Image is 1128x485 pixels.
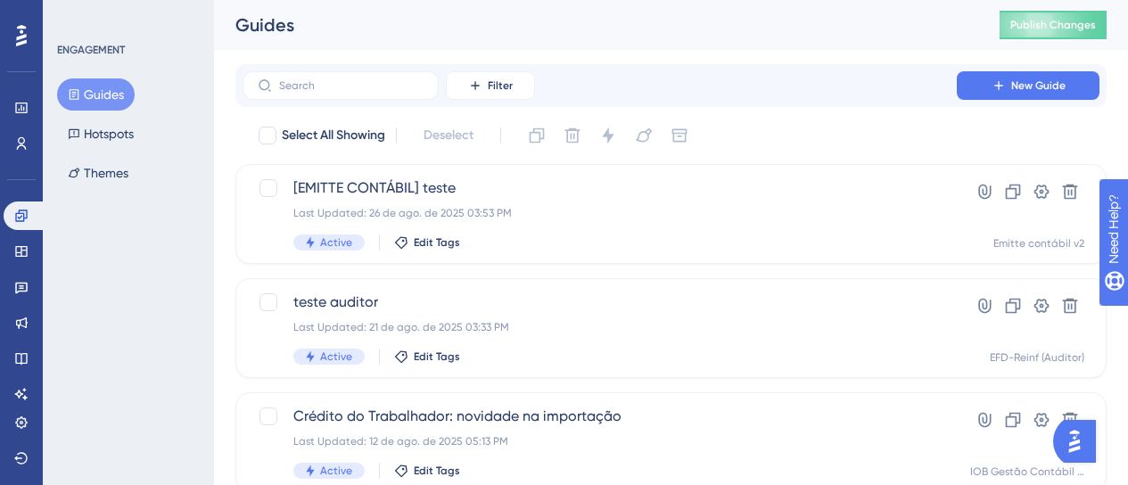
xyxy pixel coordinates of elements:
[320,464,352,478] span: Active
[42,4,111,26] span: Need Help?
[293,320,906,334] div: Last Updated: 21 de ago. de 2025 03:33 PM
[1011,78,1066,93] span: New Guide
[57,78,135,111] button: Guides
[282,125,385,146] span: Select All Showing
[414,235,460,250] span: Edit Tags
[414,349,460,364] span: Edit Tags
[414,464,460,478] span: Edit Tags
[970,464,1084,479] div: IOB Gestão Contábil 4.0
[1010,18,1096,32] span: Publish Changes
[488,78,513,93] span: Filter
[57,118,144,150] button: Hotspots
[957,71,1099,100] button: New Guide
[293,434,906,448] div: Last Updated: 12 de ago. de 2025 05:13 PM
[293,406,906,427] span: Crédito do Trabalhador: novidade na importação
[320,349,352,364] span: Active
[293,292,906,313] span: teste auditor
[394,464,460,478] button: Edit Tags
[1053,415,1107,468] iframe: UserGuiding AI Assistant Launcher
[394,349,460,364] button: Edit Tags
[57,157,139,189] button: Themes
[279,79,424,92] input: Search
[320,235,352,250] span: Active
[1000,11,1107,39] button: Publish Changes
[990,350,1084,365] div: EFD-Reinf (Auditor)
[424,125,473,146] span: Deselect
[993,236,1084,251] div: Emitte contábil v2
[293,206,906,220] div: Last Updated: 26 de ago. de 2025 03:53 PM
[235,12,955,37] div: Guides
[394,235,460,250] button: Edit Tags
[293,177,906,199] span: [EMITTE CONTÁBIL] teste
[57,43,125,57] div: ENGAGEMENT
[408,119,490,152] button: Deselect
[446,71,535,100] button: Filter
